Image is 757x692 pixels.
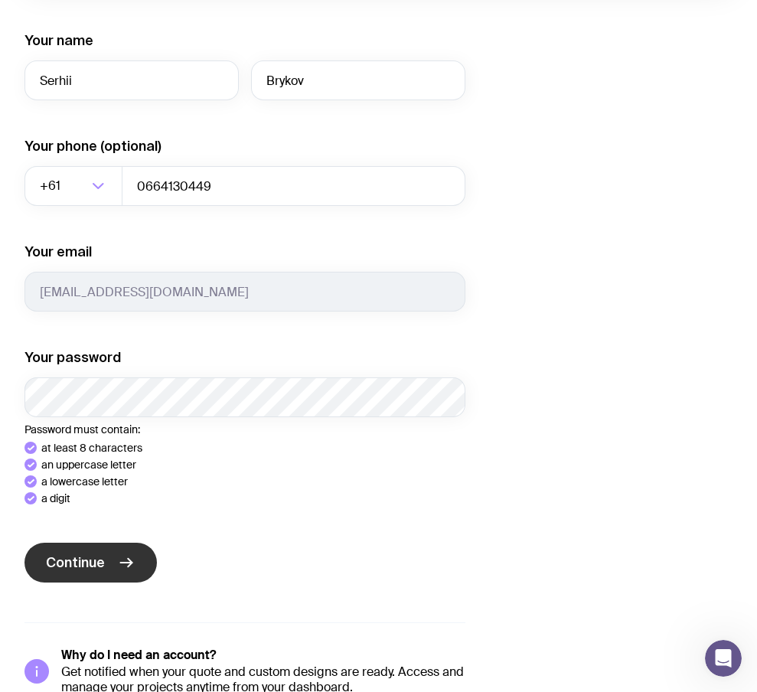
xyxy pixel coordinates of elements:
[24,137,162,155] label: Your phone (optional)
[24,348,121,367] label: Your password
[24,31,93,50] label: Your name
[61,648,465,663] h5: Why do I need an account?
[24,272,465,312] input: you@email.com
[41,442,142,454] p: at least 8 characters
[122,166,465,206] input: 0400123456
[46,553,105,572] span: Continue
[24,543,157,583] button: Continue
[41,475,128,488] p: a lowercase letter
[41,492,70,504] p: a digit
[251,60,465,100] input: Last name
[705,640,742,677] iframe: Intercom live chat
[41,459,136,471] p: an uppercase letter
[24,243,92,261] label: Your email
[64,166,87,206] input: Search for option
[24,423,465,436] p: Password must contain:
[24,60,239,100] input: First name
[40,166,64,206] span: +61
[24,166,122,206] div: Search for option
